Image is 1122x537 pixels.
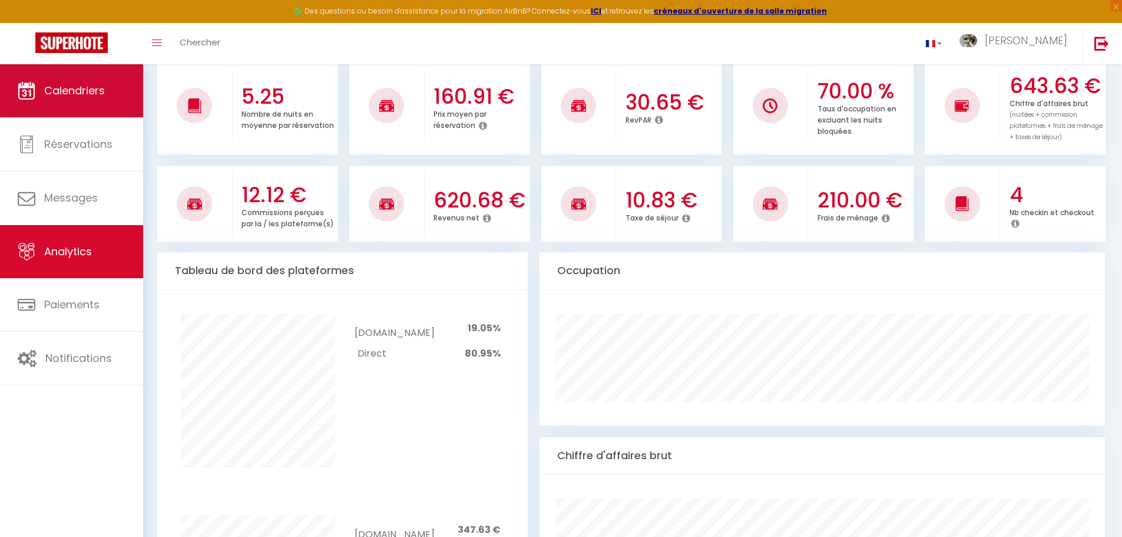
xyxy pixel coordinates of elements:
h3: 160.91 € [433,84,527,109]
h3: 620.68 € [433,188,527,213]
span: 19.05% [468,321,501,335]
span: Messages [44,190,98,205]
a: ICI [591,6,601,16]
span: 347.63 € [458,523,501,536]
span: (nuitées + commission plateformes + frais de ménage + taxes de séjour) [1010,110,1103,141]
td: Direct [355,343,434,364]
span: Analytics [44,244,92,259]
h3: 10.83 € [625,188,719,213]
a: créneaux d'ouverture de la salle migration [654,6,827,16]
p: RevPAR [625,113,651,125]
a: Chercher [171,23,229,64]
img: logout [1094,36,1109,51]
p: Frais de ménage [817,210,878,223]
span: Chercher [180,36,220,48]
h3: 12.12 € [241,183,335,207]
span: 80.95% [465,347,501,360]
a: ... [PERSON_NAME] [951,23,1082,64]
img: Super Booking [35,32,108,53]
img: ... [959,34,977,48]
p: Nombre de nuits en moyenne par réservation [241,107,334,130]
img: NO IMAGE [955,98,969,113]
p: Prix moyen par réservation [433,107,486,130]
span: Calendriers [44,83,105,98]
p: Chiffre d'affaires brut [1010,96,1103,142]
h3: 210.00 € [817,188,911,213]
h3: 5.25 [241,84,335,109]
span: Paiements [44,297,100,312]
span: Notifications [45,351,112,365]
p: Taux d'occupation en excluant les nuits bloquées [817,101,896,136]
img: NO IMAGE [763,98,777,113]
p: Nb checkin et checkout [1010,205,1094,218]
button: Ouvrir le widget de chat LiveChat [9,5,45,40]
h3: 30.65 € [625,90,719,115]
h3: 643.63 € [1010,74,1103,98]
p: Revenus net [433,210,479,223]
td: [DOMAIN_NAME] [355,314,434,344]
div: Chiffre d'affaires brut [540,437,1105,475]
span: Réservations [44,137,112,151]
div: Tableau de bord des plateformes [157,252,528,289]
p: Taxe de séjour [625,210,679,223]
h3: 70.00 % [817,79,911,104]
span: [PERSON_NAME] [985,33,1067,48]
div: Occupation [540,252,1105,289]
p: Commissions perçues par la / les plateforme(s) [241,205,334,229]
h3: 4 [1010,183,1103,207]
